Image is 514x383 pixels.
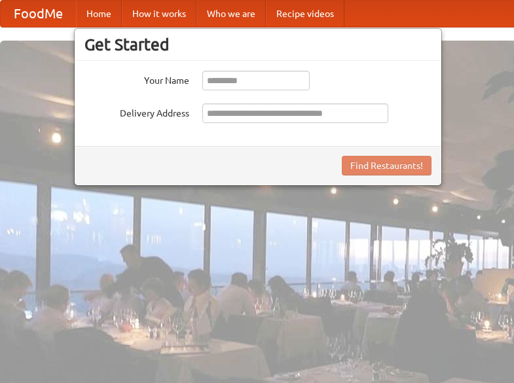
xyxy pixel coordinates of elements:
[76,1,122,27] a: Home
[196,1,266,27] a: Who we are
[1,1,76,27] a: FoodMe
[84,35,431,54] h3: Get Started
[122,1,196,27] a: How it works
[84,103,189,120] label: Delivery Address
[84,71,189,87] label: Your Name
[342,156,431,175] button: Find Restaurants!
[266,1,344,27] a: Recipe videos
